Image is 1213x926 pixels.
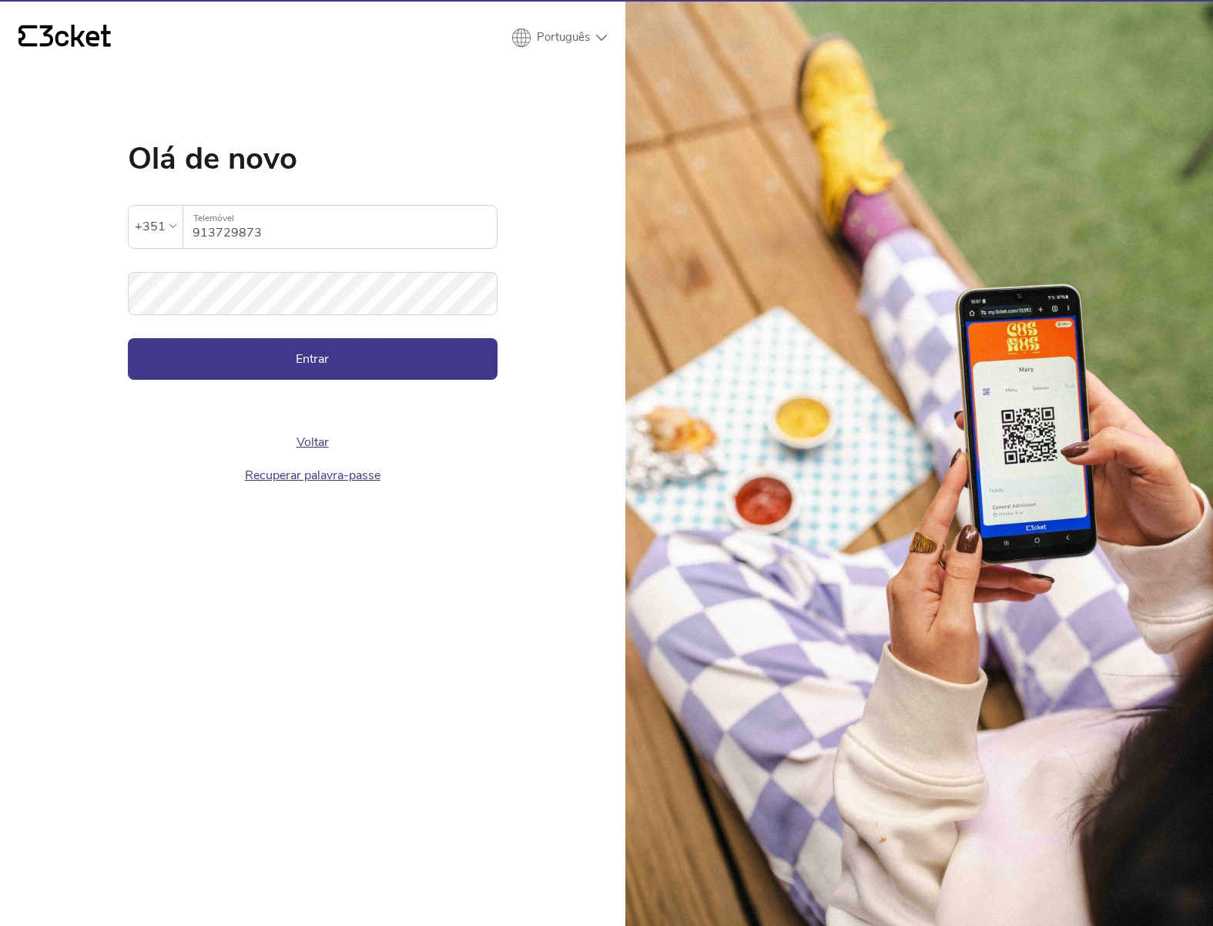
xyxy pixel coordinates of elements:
a: Recuperar palavra-passe [245,467,380,484]
label: Telemóvel [183,206,497,231]
div: +351 [135,215,166,238]
a: {' '} [18,25,111,51]
g: {' '} [18,25,37,47]
a: Voltar [297,434,329,451]
input: Telemóvel [193,206,497,248]
h1: Olá de novo [128,143,498,174]
button: Entrar [128,338,498,380]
